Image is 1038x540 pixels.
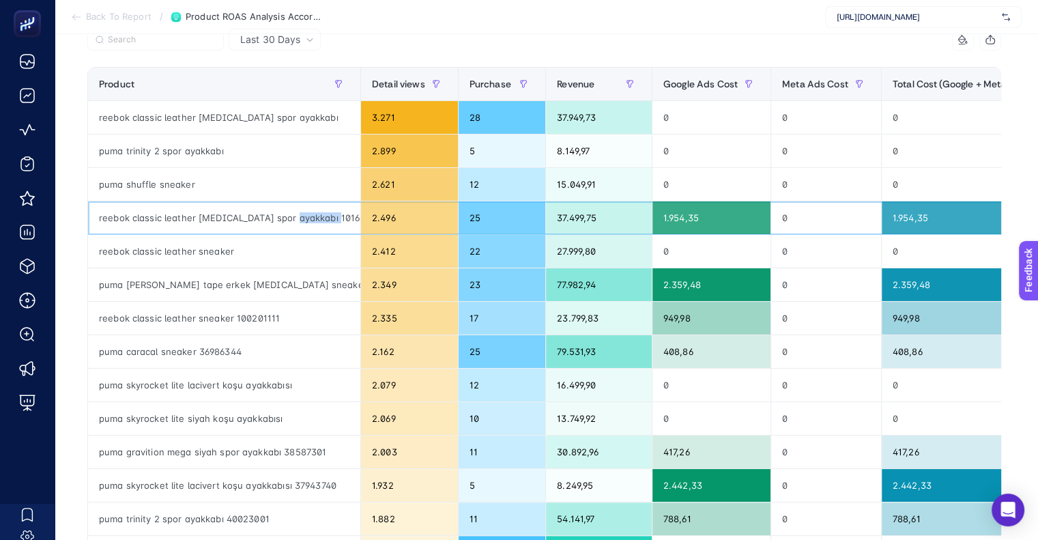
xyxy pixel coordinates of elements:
div: 77.982,94 [546,268,652,301]
div: 16.499,90 [546,369,652,401]
div: 0 [771,402,881,435]
div: 2.349 [361,268,458,301]
div: puma caracal sneaker 36986344 [88,335,360,368]
div: 37.499,75 [546,201,652,234]
span: [URL][DOMAIN_NAME] [837,12,996,23]
div: puma gravition mega siyah spor ayakkabı 38587301 [88,436,360,468]
div: 25 [459,201,545,234]
div: 1.932 [361,469,458,502]
div: 1.882 [361,502,458,535]
div: 0 [771,469,881,502]
div: 2.496 [361,201,458,234]
div: 0 [652,134,770,167]
div: reebok classic leather [MEDICAL_DATA] spor ayakkabı [88,101,360,134]
div: 2.899 [361,134,458,167]
div: 79.531,93 [546,335,652,368]
div: puma skyrocket lite siyah koşu ayakkabısı [88,402,360,435]
span: Purchase [470,79,511,89]
div: 12 [459,369,545,401]
input: Search [108,35,216,45]
div: puma shuffle sneaker [88,168,360,201]
div: 0 [771,302,881,335]
div: 1.954,35 [652,201,770,234]
div: 12 [459,168,545,201]
div: 0 [771,335,881,368]
div: 2.621 [361,168,458,201]
span: / [160,11,163,22]
div: 2.079 [361,369,458,401]
div: 0 [771,201,881,234]
div: 2.359,48 [652,268,770,301]
span: Feedback [8,4,52,15]
div: 0 [652,369,770,401]
img: svg%3e [1002,10,1010,24]
div: 0 [771,436,881,468]
span: Product ROAS Analysis According to Product Name [186,12,322,23]
div: reebok classic leather sneaker [88,235,360,268]
div: 0 [771,134,881,167]
div: 949,98 [652,302,770,335]
div: 13.749,92 [546,402,652,435]
div: 28 [459,101,545,134]
div: 0 [771,268,881,301]
span: Detail views [372,79,425,89]
div: 2.412 [361,235,458,268]
div: 54.141,97 [546,502,652,535]
div: 2.003 [361,436,458,468]
div: 8.249,95 [546,469,652,502]
div: 0 [771,235,881,268]
div: 17 [459,302,545,335]
div: puma skyrocket lite lacivert koşu ayakkabısı [88,369,360,401]
div: 0 [771,502,881,535]
div: 2.162 [361,335,458,368]
div: 23.799,83 [546,302,652,335]
div: 0 [771,369,881,401]
div: 0 [652,101,770,134]
div: 0 [652,168,770,201]
div: 2.442,33 [652,469,770,502]
span: Back To Report [86,12,152,23]
div: 0 [652,235,770,268]
div: 37.949,73 [546,101,652,134]
div: 2.069 [361,402,458,435]
div: puma skyrocket lite lacivert koşu ayakkabısı 37943740 [88,469,360,502]
div: 0 [771,101,881,134]
div: 15.049,91 [546,168,652,201]
div: 3.271 [361,101,458,134]
span: Total Cost (Google + Meta) [893,79,1010,89]
div: 30.892,96 [546,436,652,468]
div: 2.335 [361,302,458,335]
div: 5 [459,469,545,502]
span: Revenue [557,79,594,89]
span: Product [99,79,134,89]
div: 10 [459,402,545,435]
span: Last 30 Days [240,33,300,46]
div: 23 [459,268,545,301]
div: puma [PERSON_NAME] tape erkek [MEDICAL_DATA] sneaker 38638101 [88,268,360,301]
div: 11 [459,502,545,535]
div: 11 [459,436,545,468]
span: Google Ads Cost [663,79,738,89]
div: 0 [771,168,881,201]
div: 408,86 [652,335,770,368]
div: 27.999,80 [546,235,652,268]
div: 8.149,97 [546,134,652,167]
div: 417,26 [652,436,770,468]
div: 25 [459,335,545,368]
div: 5 [459,134,545,167]
div: reebok classic leather sneaker 100201111 [88,302,360,335]
div: reebok classic leather [MEDICAL_DATA] spor ayakkabı 101664943 [88,201,360,234]
div: puma trinity 2 spor ayakkabı [88,134,360,167]
div: puma trinity 2 spor ayakkabı 40023001 [88,502,360,535]
span: Meta Ads Cost [782,79,848,89]
div: 22 [459,235,545,268]
div: 788,61 [652,502,770,535]
div: 0 [652,402,770,435]
div: Open Intercom Messenger [992,494,1024,526]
